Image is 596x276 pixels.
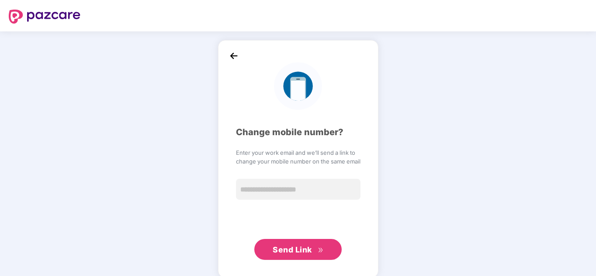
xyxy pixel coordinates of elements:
img: back_icon [227,49,240,62]
span: Enter your work email and we’ll send a link to [236,148,360,157]
button: Send Linkdouble-right [254,239,342,260]
span: Send Link [273,245,312,254]
div: Change mobile number? [236,126,360,139]
span: double-right [318,247,323,253]
img: logo [9,10,80,24]
span: change your mobile number on the same email [236,157,360,166]
img: logo [274,62,322,110]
